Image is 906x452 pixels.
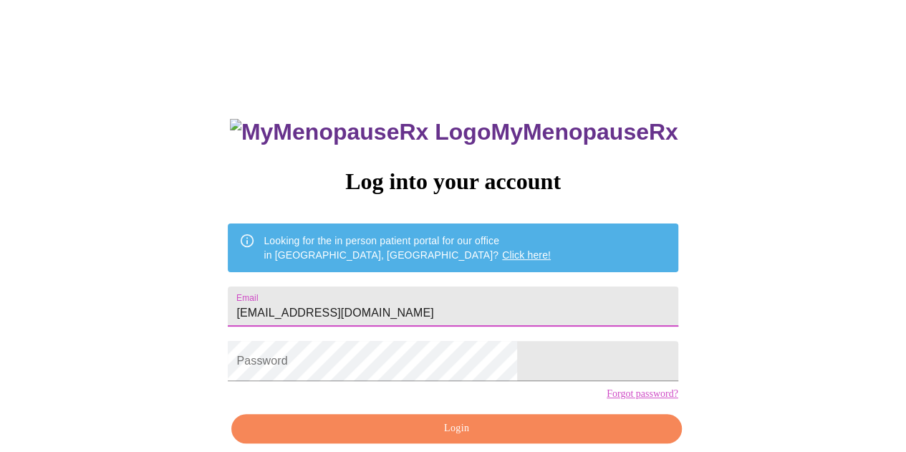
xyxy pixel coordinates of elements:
[491,352,509,370] keeper-lock: Open Keeper Popup
[230,119,491,145] img: MyMenopauseRx Logo
[230,119,678,145] h3: MyMenopauseRx
[502,249,551,261] a: Click here!
[231,414,681,443] button: Login
[248,420,665,438] span: Login
[228,168,678,195] h3: Log into your account
[264,228,551,268] div: Looking for the in person patient portal for our office in [GEOGRAPHIC_DATA], [GEOGRAPHIC_DATA]?
[607,388,678,400] a: Forgot password?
